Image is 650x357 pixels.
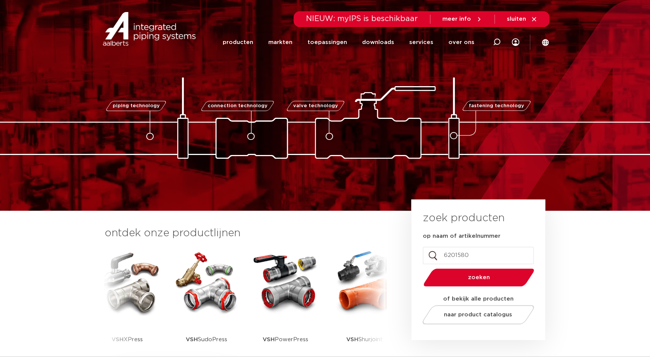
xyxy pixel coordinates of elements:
[507,16,526,22] span: sluiten
[268,27,292,58] a: markten
[442,16,471,22] span: meer info
[186,337,198,342] strong: VSH
[423,211,505,226] h3: zoek producten
[507,16,537,23] a: sluiten
[423,247,534,264] input: zoeken
[443,275,515,280] span: zoeken
[293,103,338,108] span: valve technology
[420,268,537,287] button: zoeken
[442,16,482,23] a: meer info
[409,27,433,58] a: services
[346,337,358,342] strong: VSH
[512,27,519,58] div: my IPS
[469,103,524,108] span: fastening technology
[306,15,418,23] span: NIEUW: myIPS is beschikbaar
[448,27,474,58] a: over ons
[207,103,267,108] span: connection technology
[443,296,514,302] strong: of bekijk alle producten
[112,337,124,342] strong: VSH
[222,27,253,58] a: producten
[263,337,275,342] strong: VSH
[222,27,474,58] nav: Menu
[362,27,394,58] a: downloads
[420,305,536,324] a: naar product catalogus
[307,27,347,58] a: toepassingen
[423,232,500,240] label: op naam of artikelnummer
[444,312,512,318] span: naar product catalogus
[105,226,386,241] h3: ontdek onze productlijnen
[113,103,160,108] span: piping technology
